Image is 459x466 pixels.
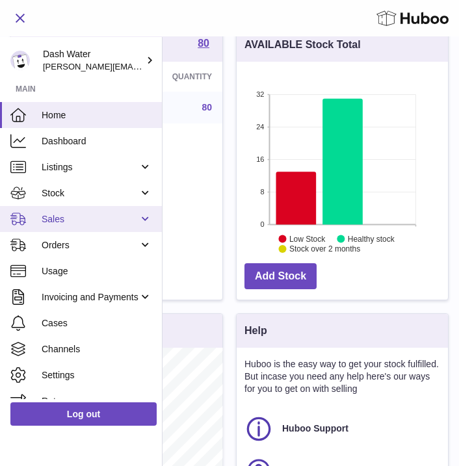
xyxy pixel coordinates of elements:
span: Stock [42,187,138,200]
a: 80 [202,102,212,112]
a: Add Stock [244,263,317,290]
span: Cases [42,317,152,330]
a: 80 [198,38,209,51]
text: 0 [260,220,264,228]
span: Channels [42,343,152,356]
th: Quantity [123,62,222,92]
span: Usage [42,265,152,278]
span: Orders [42,239,138,252]
span: Huboo Support [282,422,348,435]
text: 24 [256,123,264,131]
a: Huboo Support [244,415,440,443]
text: Healthy stock [348,234,395,243]
text: 16 [256,155,264,163]
span: Listings [42,161,138,174]
span: Sales [42,213,138,226]
img: james@dash-water.com [10,51,30,70]
div: Dash Water [43,48,143,73]
h3: Help [244,324,267,338]
span: Settings [42,369,152,382]
text: Stock over 2 months [289,244,360,253]
a: Log out [10,402,157,426]
text: 8 [260,188,264,196]
span: Invoicing and Payments [42,291,138,304]
text: 32 [256,90,264,98]
text: Low Stock [289,234,326,243]
p: Huboo is the easy way to get your stock fulfilled. But incase you need any help here's our ways f... [244,358,440,395]
span: [PERSON_NAME][EMAIL_ADDRESS][DOMAIN_NAME] [43,61,256,71]
span: Returns [42,395,152,408]
strong: 80 [198,38,209,49]
span: Home [42,109,152,122]
span: Dashboard [42,135,152,148]
h3: AVAILABLE Stock Total [244,38,361,52]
